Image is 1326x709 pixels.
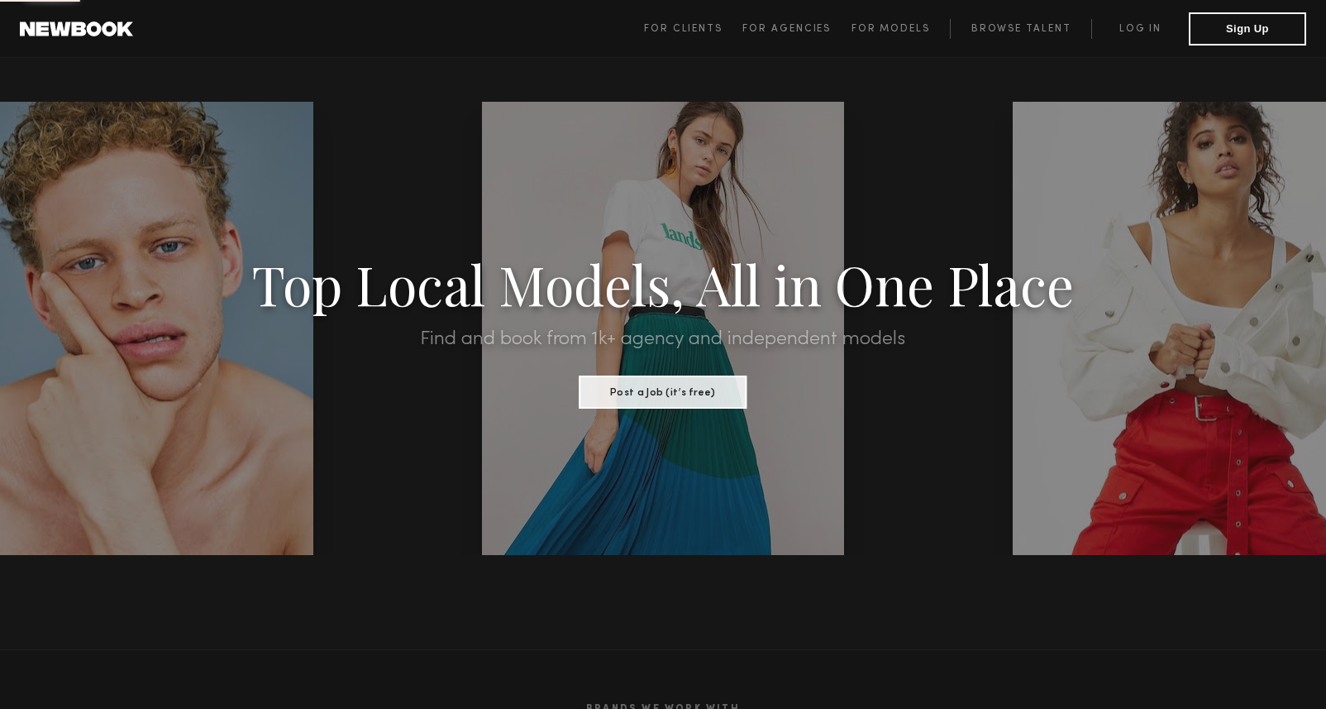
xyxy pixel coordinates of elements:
[851,19,951,39] a: For Models
[950,19,1091,39] a: Browse Talent
[579,376,746,409] button: Post a Job (it’s free)
[1189,12,1306,46] button: Sign Up
[99,329,1226,349] h2: Find and book from 1k+ agency and independent models
[1091,19,1189,39] a: Log in
[742,19,851,39] a: For Agencies
[579,381,746,400] a: Post a Job (it’s free)
[742,24,831,34] span: For Agencies
[644,19,742,39] a: For Clients
[644,24,723,34] span: For Clients
[851,24,930,34] span: For Models
[99,258,1226,309] h1: Top Local Models, All in One Place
